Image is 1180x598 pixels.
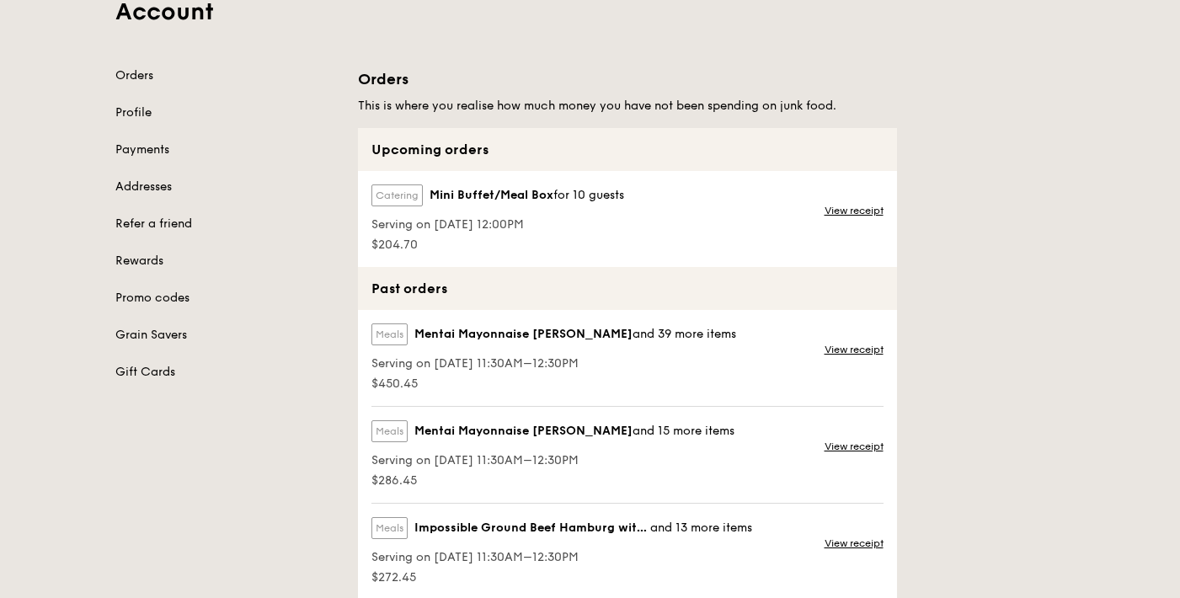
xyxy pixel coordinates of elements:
span: Mentai Mayonnaise [PERSON_NAME] [414,326,633,343]
h5: This is where you realise how much money you have not been spending on junk food. [358,98,897,115]
a: View receipt [825,204,884,217]
a: Payments [115,141,338,158]
span: and 39 more items [633,327,736,341]
div: Upcoming orders [358,128,897,171]
a: Profile [115,104,338,121]
a: View receipt [825,537,884,550]
span: Impossible Ground Beef Hamburg with Japanese [PERSON_NAME] [414,520,650,537]
a: Rewards [115,253,338,270]
span: $204.70 [371,237,624,254]
label: Meals [371,323,408,345]
a: Gift Cards [115,364,338,381]
a: Grain Savers [115,327,338,344]
a: View receipt [825,343,884,356]
span: Serving on [DATE] 11:30AM–12:30PM [371,452,734,469]
label: Meals [371,517,408,539]
span: $450.45 [371,376,736,392]
span: Mentai Mayonnaise [PERSON_NAME] [414,423,633,440]
span: and 15 more items [633,424,734,438]
span: $272.45 [371,569,752,586]
a: Promo codes [115,290,338,307]
span: for 10 guests [553,188,624,202]
a: Orders [115,67,338,84]
span: Serving on [DATE] 11:30AM–12:30PM [371,549,752,566]
span: $286.45 [371,473,734,489]
span: Serving on [DATE] 12:00PM [371,216,624,233]
a: Refer a friend [115,216,338,232]
a: View receipt [825,440,884,453]
span: Serving on [DATE] 11:30AM–12:30PM [371,355,736,372]
div: Past orders [358,267,897,310]
a: Addresses [115,179,338,195]
h1: Orders [358,67,897,91]
span: Mini Buffet/Meal Box [430,187,553,204]
span: and 13 more items [650,521,752,535]
label: Catering [371,184,423,206]
label: Meals [371,420,408,442]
